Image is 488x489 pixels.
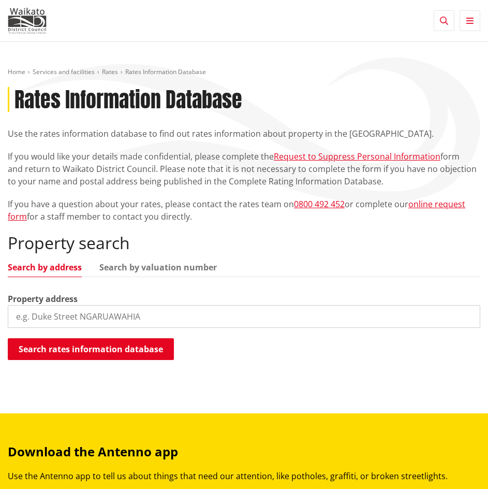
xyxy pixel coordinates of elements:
[125,67,206,76] span: Rates Information Database
[8,263,82,271] a: Search by address
[8,127,480,140] p: Use the rates information database to find out rates information about property in the [GEOGRAPHI...
[8,233,480,253] h2: Property search
[8,150,480,188] p: If you would like your details made confidential, please complete the form and return to Waikato ...
[8,338,174,360] button: Search rates information database
[8,470,480,482] p: Use the Antenno app to tell us about things that need our attention, like potholes, graffiti, or ...
[294,198,345,210] a: 0800 492 452
[274,151,440,162] a: Request to Suppress Personal Information
[102,67,118,76] a: Rates
[14,87,242,112] h1: Rates Information Database
[8,305,480,328] input: e.g. Duke Street NGARUAWAHIA
[33,67,95,76] a: Services and facilities
[99,263,217,271] a: Search by valuation number
[8,8,47,34] img: Waikato District Council - Te Kaunihera aa Takiwaa o Waikato
[8,444,480,459] h3: Download the Antenno app
[8,198,480,223] p: If you have a question about your rates, please contact the rates team on or complete our for a s...
[8,67,25,76] a: Home
[8,198,465,222] a: online request form
[8,293,78,305] label: Property address
[8,68,480,77] nav: breadcrumb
